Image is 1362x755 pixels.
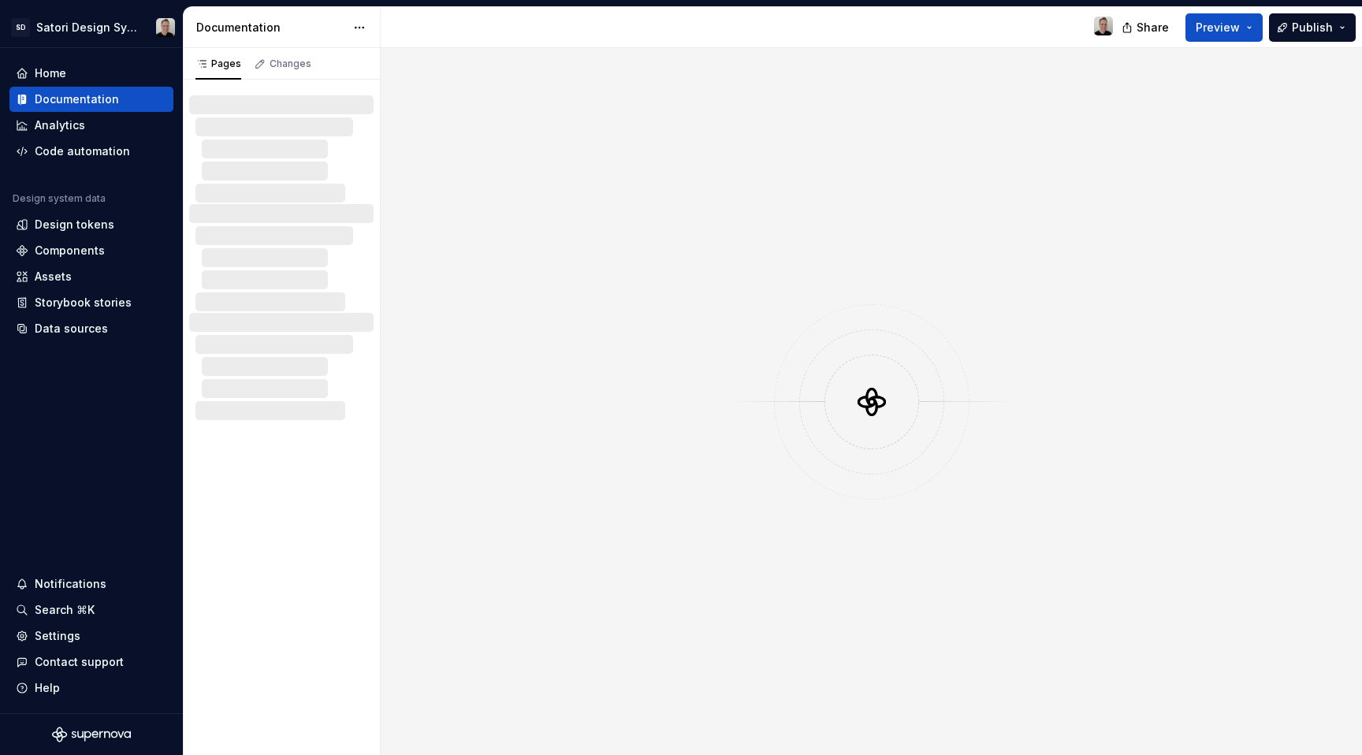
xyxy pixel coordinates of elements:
div: Analytics [35,117,85,133]
div: Components [35,243,105,258]
a: Documentation [9,87,173,112]
div: Settings [35,628,80,644]
a: Code automation [9,139,173,164]
a: Storybook stories [9,290,173,315]
div: SD [11,18,30,37]
img: Alan Gornick [1094,17,1113,35]
a: Home [9,61,173,86]
button: Notifications [9,571,173,597]
span: Publish [1292,20,1333,35]
div: Notifications [35,576,106,592]
div: Design tokens [35,217,114,232]
a: Settings [9,623,173,649]
button: Search ⌘K [9,597,173,623]
div: Satori Design System [36,20,137,35]
button: SDSatori Design SystemAlan Gornick [3,10,180,44]
a: Analytics [9,113,173,138]
div: Search ⌘K [35,602,95,618]
img: Alan Gornick [156,18,175,37]
div: Changes [270,58,311,70]
button: Help [9,675,173,701]
button: Contact support [9,649,173,675]
button: Preview [1185,13,1263,42]
div: Assets [35,269,72,285]
a: Components [9,238,173,263]
span: Preview [1196,20,1240,35]
div: Code automation [35,143,130,159]
div: Contact support [35,654,124,670]
div: Home [35,65,66,81]
a: Assets [9,264,173,289]
div: Storybook stories [35,295,132,311]
svg: Supernova Logo [52,727,131,742]
div: Pages [195,58,241,70]
div: Help [35,680,60,696]
span: Share [1137,20,1169,35]
a: Data sources [9,316,173,341]
div: Data sources [35,321,108,337]
button: Share [1114,13,1179,42]
a: Design tokens [9,212,173,237]
div: Design system data [13,192,106,205]
div: Documentation [35,91,119,107]
div: Documentation [196,20,345,35]
button: Publish [1269,13,1356,42]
